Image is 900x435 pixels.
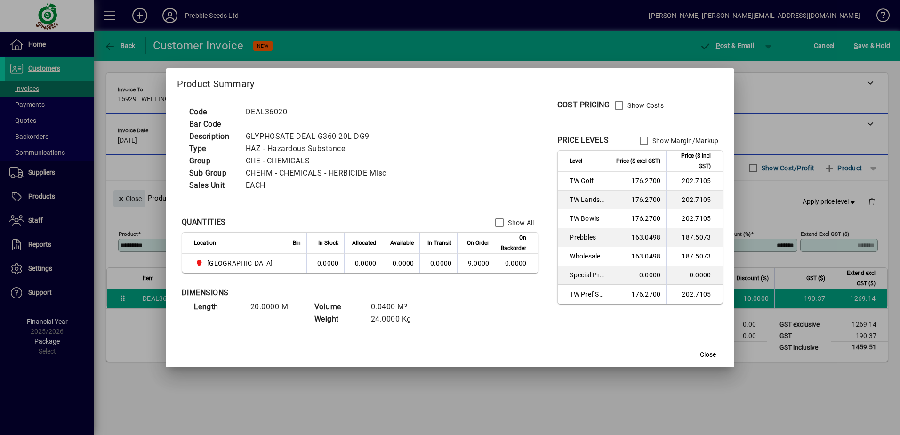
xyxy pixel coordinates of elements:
[241,143,398,155] td: HAZ - Hazardous Substance
[651,136,719,145] label: Show Margin/Markup
[194,238,216,248] span: Location
[306,254,344,273] td: 0.0000
[468,259,490,267] span: 9.0000
[185,118,241,130] td: Bar Code
[495,254,538,273] td: 0.0000
[352,238,376,248] span: Allocated
[666,172,723,191] td: 202.7105
[318,238,338,248] span: In Stock
[626,101,664,110] label: Show Costs
[344,254,382,273] td: 0.0000
[610,266,666,285] td: 0.0000
[293,238,301,248] span: Bin
[616,156,660,166] span: Price ($ excl GST)
[467,238,489,248] span: On Order
[610,247,666,266] td: 163.0498
[693,346,723,363] button: Close
[246,301,302,313] td: 20.0000 M
[382,254,419,273] td: 0.0000
[570,270,604,280] span: Special Price
[570,156,582,166] span: Level
[570,251,604,261] span: Wholesale
[310,313,366,325] td: Weight
[557,135,609,146] div: PRICE LEVELS
[185,167,241,179] td: Sub Group
[666,209,723,228] td: 202.7105
[700,350,716,360] span: Close
[610,191,666,209] td: 176.2700
[672,151,711,171] span: Price ($ incl GST)
[557,99,610,111] div: COST PRICING
[194,258,277,269] span: PALMERSTON NORTH
[427,238,451,248] span: In Transit
[570,195,604,204] span: TW Landscaper
[610,228,666,247] td: 163.0498
[241,179,398,192] td: EACH
[610,172,666,191] td: 176.2700
[501,233,526,253] span: On Backorder
[166,68,735,96] h2: Product Summary
[666,266,723,285] td: 0.0000
[570,214,604,223] span: TW Bowls
[366,313,423,325] td: 24.0000 Kg
[666,247,723,266] td: 187.5073
[185,143,241,155] td: Type
[610,285,666,304] td: 176.2700
[666,228,723,247] td: 187.5073
[570,290,604,299] span: TW Pref Sup
[241,167,398,179] td: CHEHM - CHEMICALS - HERBICIDE Misc
[185,130,241,143] td: Description
[666,285,723,304] td: 202.7105
[185,155,241,167] td: Group
[610,209,666,228] td: 176.2700
[241,106,398,118] td: DEAL36020
[570,176,604,185] span: TW Golf
[207,258,273,268] span: [GEOGRAPHIC_DATA]
[189,301,246,313] td: Length
[430,259,452,267] span: 0.0000
[185,179,241,192] td: Sales Unit
[366,301,423,313] td: 0.0400 M³
[241,155,398,167] td: CHE - CHEMICALS
[182,287,417,298] div: DIMENSIONS
[506,218,534,227] label: Show All
[310,301,366,313] td: Volume
[570,233,604,242] span: Prebbles
[241,130,398,143] td: GLYPHOSATE DEAL G360 20L DG9
[666,191,723,209] td: 202.7105
[390,238,414,248] span: Available
[185,106,241,118] td: Code
[182,217,226,228] div: QUANTITIES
